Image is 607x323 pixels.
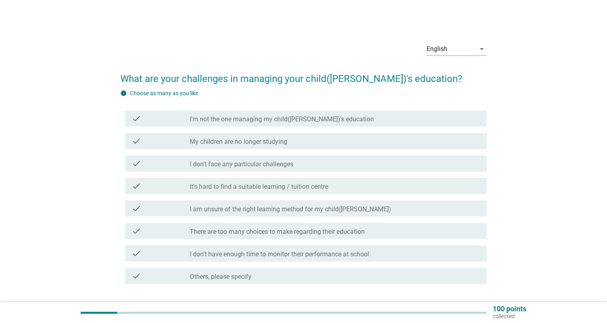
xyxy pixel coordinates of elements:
label: I'm not the one managing my child([PERSON_NAME])'s education [190,115,374,123]
label: I am unsure of the right learning method for my child([PERSON_NAME]) [190,205,391,213]
i: check [132,271,141,281]
i: check [132,181,141,191]
i: check [132,249,141,258]
div: English [426,45,447,53]
label: It's hard to find a suitable learning / tuition centre [190,183,328,191]
i: check [132,114,141,123]
p: collected [493,313,526,320]
label: Others, please specify [190,273,252,281]
label: I don't face any particular challenges [190,160,293,168]
label: I don't have enough time to monitor their performance at school [190,250,369,258]
label: My children are no longer studying [190,138,287,146]
i: info [120,90,127,96]
p: 100 points [493,305,526,313]
i: check [132,204,141,213]
label: Choose as many as you like [130,90,198,96]
i: check [132,159,141,168]
i: check [132,226,141,236]
label: There are too many choices to make regarding their education [190,228,365,236]
h2: What are your challenges in managing your child([PERSON_NAME])'s education? [120,63,487,86]
i: arrow_drop_down [477,44,487,54]
i: check [132,136,141,146]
